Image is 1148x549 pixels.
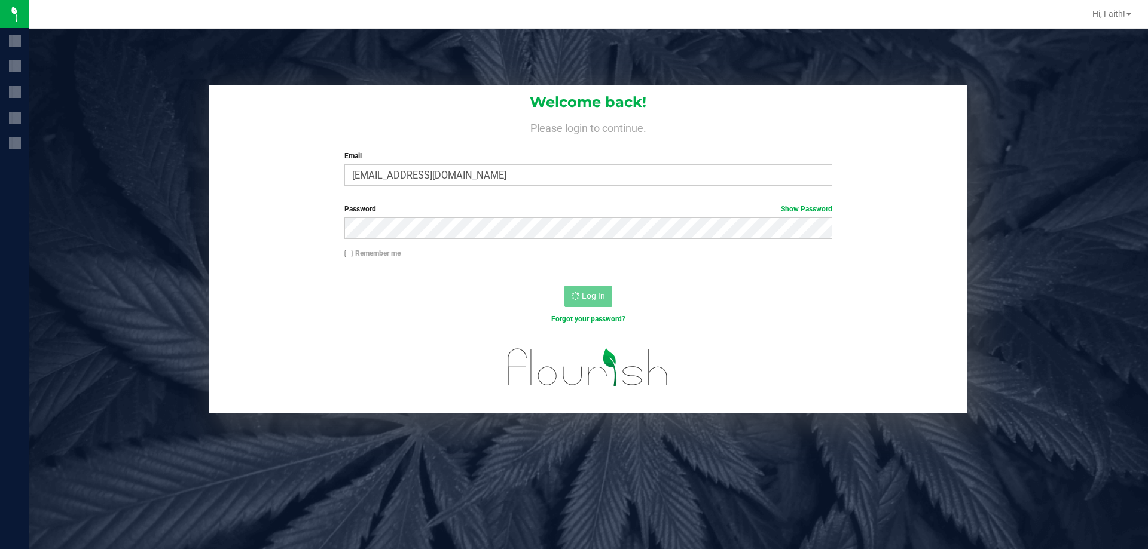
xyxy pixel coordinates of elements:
[781,205,832,213] a: Show Password
[551,315,625,323] a: Forgot your password?
[209,119,967,134] h4: Please login to continue.
[564,286,612,307] button: Log In
[1092,9,1125,19] span: Hi, Faith!
[209,94,967,110] h1: Welcome back!
[344,250,353,258] input: Remember me
[344,205,376,213] span: Password
[344,151,832,161] label: Email
[344,248,401,259] label: Remember me
[493,337,683,398] img: flourish_logo.svg
[582,291,605,300] span: Log In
